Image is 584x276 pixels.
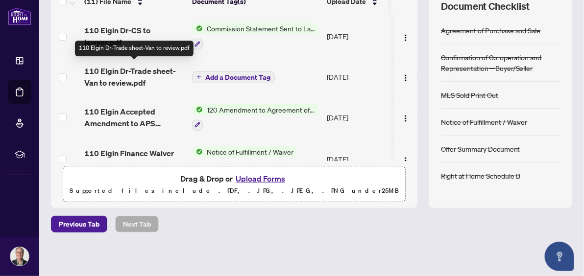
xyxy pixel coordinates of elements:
[84,24,184,48] span: 110 Elgin Dr-CS to lawyer.pdf
[203,23,319,34] span: Commission Statement Sent to Lawyer
[192,71,275,83] button: Add a Document Tag
[203,146,297,157] span: Notice of Fulfillment / Waiver
[441,170,520,181] div: Right at Home Schedule B
[192,70,275,83] button: Add a Document Tag
[63,166,405,203] span: Drag & Drop orUpload FormsSupported files include .PDF, .JPG, .JPEG, .PNG under25MB
[203,104,319,115] span: 120 Amendment to Agreement of Purchase and Sale
[323,15,389,57] td: [DATE]
[192,104,319,131] button: Status Icon120 Amendment to Agreement of Purchase and Sale
[59,216,99,232] span: Previous Tab
[192,23,203,34] img: Status Icon
[180,172,288,185] span: Drag & Drop or
[233,172,288,185] button: Upload Forms
[323,57,389,96] td: [DATE]
[84,65,184,89] span: 110 Elgin Dr-Trade sheet-Van to review.pdf
[402,74,410,82] img: Logo
[115,216,159,232] button: Next Tab
[75,41,194,56] div: 110 Elgin Dr-Trade sheet-Van to review.pdf
[545,242,574,271] button: Open asap
[8,7,31,25] img: logo
[441,90,498,100] div: MLS Sold Print Out
[192,146,203,157] img: Status Icon
[10,247,29,266] img: Profile Icon
[441,143,520,154] div: Offer Summary Document
[192,146,297,173] button: Status IconNotice of Fulfillment / Waiver
[441,25,541,36] div: Agreement of Purchase and Sale
[84,147,184,171] span: 110 Elgin Finance Waiver 07222025.pdf
[196,74,201,79] span: plus
[402,157,410,164] img: Logo
[402,115,410,122] img: Logo
[441,116,528,127] div: Notice of Fulfillment / Waiver
[84,106,184,129] span: 110 Elgin Accepted Amendment to APS 07232025.pdf
[398,151,414,167] button: Logo
[323,96,389,138] td: [DATE]
[441,52,560,73] div: Confirmation of Co-operation and Representation—Buyer/Seller
[192,23,319,49] button: Status IconCommission Statement Sent to Lawyer
[398,28,414,44] button: Logo
[192,104,203,115] img: Status Icon
[323,138,389,181] td: [DATE]
[402,34,410,42] img: Logo
[69,185,399,197] p: Supported files include .PDF, .JPG, .JPEG, .PNG under 25 MB
[398,69,414,85] button: Logo
[205,74,270,81] span: Add a Document Tag
[51,216,107,232] button: Previous Tab
[398,110,414,125] button: Logo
